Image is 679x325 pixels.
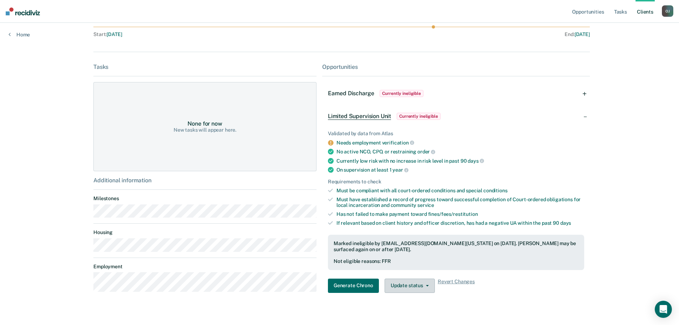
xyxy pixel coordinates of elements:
div: None for now [187,120,222,127]
span: order [417,149,435,154]
img: Recidiviz [6,7,40,15]
span: Limited Supervision Unit [328,113,391,120]
span: [DATE] [107,31,122,37]
div: Earned DischargeCurrently ineligible [322,82,590,105]
dt: Milestones [93,195,317,202]
div: Open Intercom Messenger [655,301,672,318]
span: year [392,167,408,173]
div: Must have established a record of progress toward successful completion of Court-ordered obligati... [336,197,584,209]
div: Validated by data from Atlas [328,131,584,137]
dt: Employment [93,264,317,270]
div: Additional information [93,177,317,184]
span: Currently ineligible [397,113,441,120]
dt: Housing [93,229,317,235]
span: Earned Discharge [328,90,374,97]
div: Limited Supervision UnitCurrently ineligible [322,105,590,128]
div: No active NCO, CPO, or restraining [336,148,584,155]
span: fines/fees/restitution [428,211,478,217]
div: Marked ineligible by [EMAIL_ADDRESS][DOMAIN_NAME][US_STATE] on [DATE]. [PERSON_NAME] may be surfa... [334,240,578,253]
div: Opportunities [322,64,590,70]
div: Start : [93,31,342,37]
div: New tasks will appear here. [174,127,236,133]
div: End : [345,31,590,37]
div: Must be compliant with all court-ordered conditions and special conditions [336,188,584,194]
div: On supervision at least 1 [336,167,584,173]
a: Home [9,31,30,38]
div: Not eligible reasons: FFR [334,258,578,264]
div: Tasks [93,64,317,70]
span: Currently ineligible [380,90,423,97]
div: Has not failed to make payment toward [336,211,584,217]
span: service [417,202,434,208]
span: [DATE] [575,31,590,37]
button: OJ [662,5,673,17]
div: Needs employment verification [336,139,584,146]
button: Generate Chrono [328,279,379,293]
div: Currently low risk with no increase in risk level in past 90 [336,158,584,164]
span: days [560,220,571,226]
div: O J [662,5,673,17]
button: Update status [385,279,435,293]
span: Revert Changes [438,279,475,293]
span: days [468,158,484,164]
a: Navigate to form link [328,279,382,293]
div: If relevant based on client history and officer discretion, has had a negative UA within the past 90 [336,220,584,226]
div: Requirements to check [328,179,584,185]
